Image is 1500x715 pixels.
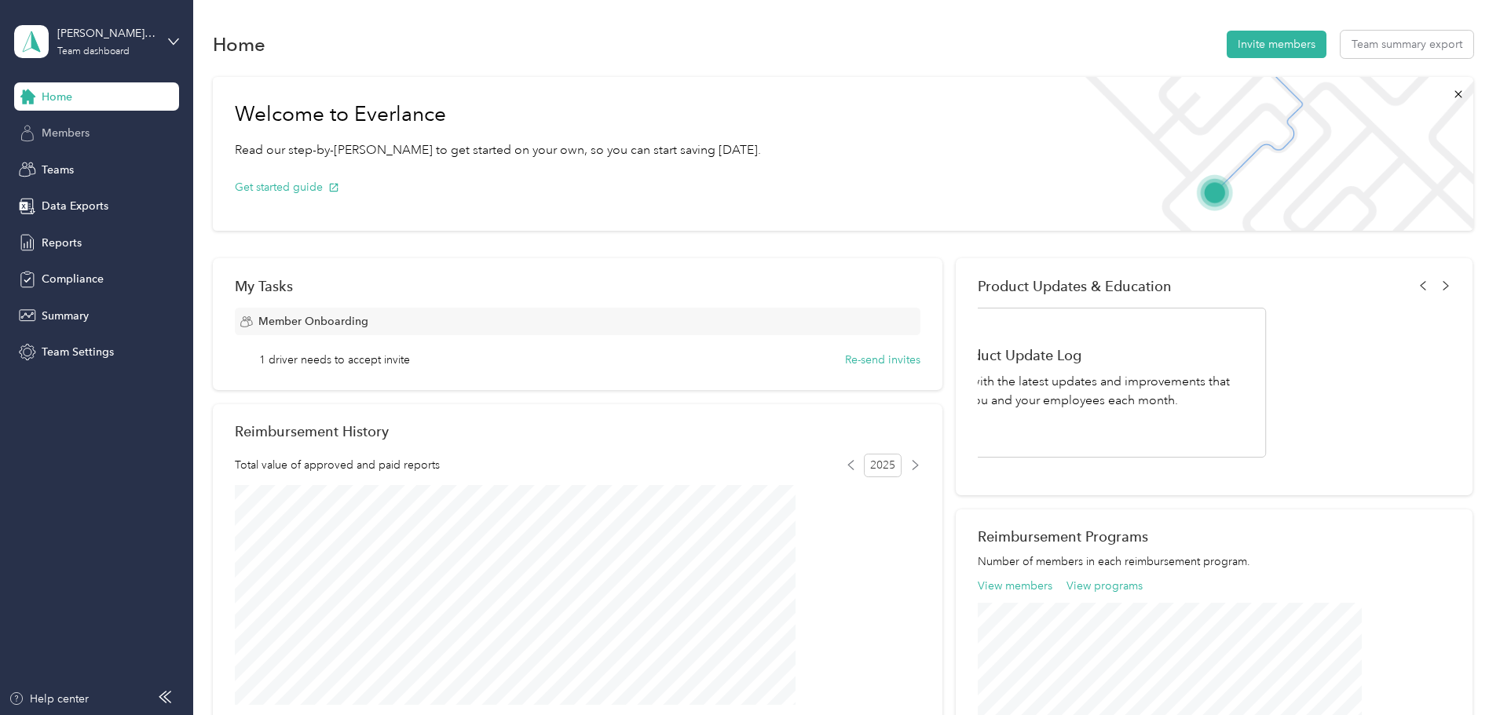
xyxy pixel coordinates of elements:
img: Welcome to everlance [1070,77,1473,231]
button: Re-send invites [845,352,920,368]
span: Members [42,125,90,141]
p: Number of members in each reimbursement program. [978,553,1451,570]
div: [PERSON_NAME] team [57,25,155,42]
h1: Everlance Product Update Log [882,347,1249,363]
p: Read our step-by-[PERSON_NAME] to get started on your own, so you can start saving [DATE]. [235,140,761,160]
span: 2025 [864,454,902,477]
button: Invite members [1227,31,1326,58]
h2: Reimbursement Programs [978,528,1451,545]
span: Data Exports [42,198,108,214]
span: Summary [42,308,89,324]
iframe: Everlance-gr Chat Button Frame [1412,627,1500,715]
span: Team Settings [42,344,114,360]
div: My Tasks [235,278,920,294]
span: Total value of approved and paid reports [235,457,440,473]
div: Team dashboard [57,47,130,57]
span: Teams [42,162,74,178]
button: Team summary export [1341,31,1473,58]
button: View members [978,578,1052,594]
span: Member Onboarding [258,313,368,330]
h1: Welcome to Everlance [235,102,761,127]
span: Home [42,89,72,105]
p: Stay up-to-date with the latest updates and improvements that directly impact you and your employ... [882,372,1249,410]
h1: Home [213,36,265,53]
span: Reports [42,235,82,251]
button: View programs [1066,578,1143,594]
h2: Reimbursement History [235,423,389,440]
button: Help center [9,691,89,707]
span: 1 driver needs to accept invite [259,352,410,368]
button: Get started guide [235,179,339,195]
span: Compliance [42,271,104,287]
span: Product Updates & Education [978,278,1172,294]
